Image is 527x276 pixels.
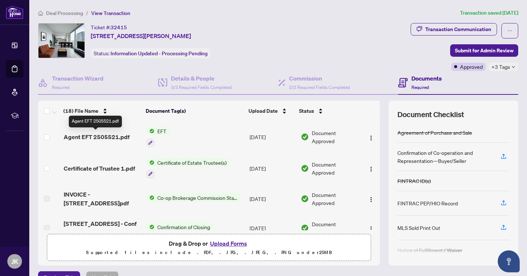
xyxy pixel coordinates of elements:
span: Certificate of Estate Trustee(s) [154,158,229,167]
div: Confirmation of Co-operation and Representation—Buyer/Seller [397,149,492,165]
span: 32415 [111,24,127,31]
span: Deal Processing [46,10,83,16]
span: EFT [154,127,169,135]
div: Agreement of Purchase and Sale [397,128,472,137]
button: Submit for Admin Review [450,44,518,57]
span: Agent EFT 2505521.pdf [64,133,130,141]
span: Document Approved [312,191,359,207]
span: Submit for Admin Review [455,45,513,56]
button: Status IconCertificate of Estate Trustee(s) [146,158,229,178]
span: Drag & Drop orUpload FormsSupported files include .PDF, .JPG, .JPEG, .PNG under25MB [47,234,371,261]
span: Information Updated - Processing Pending [111,50,208,57]
div: Status: [91,48,210,58]
div: FINTRAC ID(s) [397,177,431,185]
button: Transaction Communication [411,23,497,36]
td: [DATE] [247,153,298,184]
th: Upload Date [246,101,296,121]
span: ellipsis [507,28,512,33]
span: Drag & Drop or [169,239,249,248]
div: FINTRAC PEP/HIO Record [397,199,458,207]
span: Required [52,85,70,90]
span: Required [411,85,429,90]
span: Document Approved [312,220,359,236]
td: [DATE] [247,121,298,153]
span: 3/3 Required Fields Completed [171,85,232,90]
th: Status [296,101,360,121]
span: JK [11,256,18,266]
span: Upload Date [248,107,278,115]
span: Certificate of Trustee 1.pdf [64,164,135,173]
button: Status IconEFT [146,127,169,147]
th: (18) File Name [60,101,143,121]
span: (18) File Name [63,107,98,115]
button: Logo [365,222,377,234]
span: +3 Tags [492,63,510,71]
button: Status IconCo-op Brokerage Commission Statement [146,194,241,202]
span: Document Approved [312,160,359,176]
img: Logo [368,135,374,141]
div: Agent EFT 2505521.pdf [69,116,122,127]
img: Document Status [301,133,309,141]
th: Document Tag(s) [143,101,246,121]
span: Status [299,107,314,115]
img: Logo [368,197,374,202]
h4: Details & People [171,74,232,83]
img: Document Status [301,195,309,203]
p: Supported files include .PDF, .JPG, .JPEG, .PNG under 25 MB [52,248,366,257]
span: [STREET_ADDRESS] - Conf of Closing.pdf [64,219,141,237]
article: Transaction saved [DATE] [460,9,518,17]
td: [DATE] [247,213,298,243]
img: Status Icon [146,194,154,202]
button: Logo [365,131,377,143]
button: Open asap [498,250,520,272]
img: Logo [368,166,374,172]
img: Status Icon [146,127,154,135]
span: [STREET_ADDRESS][PERSON_NAME] [91,31,191,40]
img: IMG-N12075697_1.jpg [38,23,85,58]
span: Co-op Brokerage Commission Statement [154,194,241,202]
td: [DATE] [247,184,298,213]
span: 2/2 Required Fields Completed [289,85,350,90]
h4: Commission [289,74,350,83]
span: Document Approved [312,129,359,145]
button: Logo [365,163,377,174]
span: Approved [460,63,483,71]
span: Document Checklist [397,109,464,120]
button: Logo [365,193,377,205]
h4: Transaction Wizard [52,74,104,83]
span: home [38,11,43,16]
button: Upload Forms [208,239,249,248]
img: Document Status [301,164,309,172]
span: View Transaction [91,10,130,16]
h4: Documents [411,74,442,83]
span: Confirmation of Closing [154,223,213,231]
div: MLS Sold Print Out [397,224,440,232]
div: Transaction Communication [425,23,491,35]
div: Ticket #: [91,23,127,31]
img: Status Icon [146,158,154,167]
img: Document Status [301,224,309,232]
img: Logo [368,226,374,232]
li: / [86,9,88,17]
img: Status Icon [146,223,154,231]
button: Status IconConfirmation of Closing [146,223,213,231]
img: logo [6,5,23,19]
span: down [512,65,515,69]
span: INVOICE - [STREET_ADDRESS]pdf [64,190,141,208]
